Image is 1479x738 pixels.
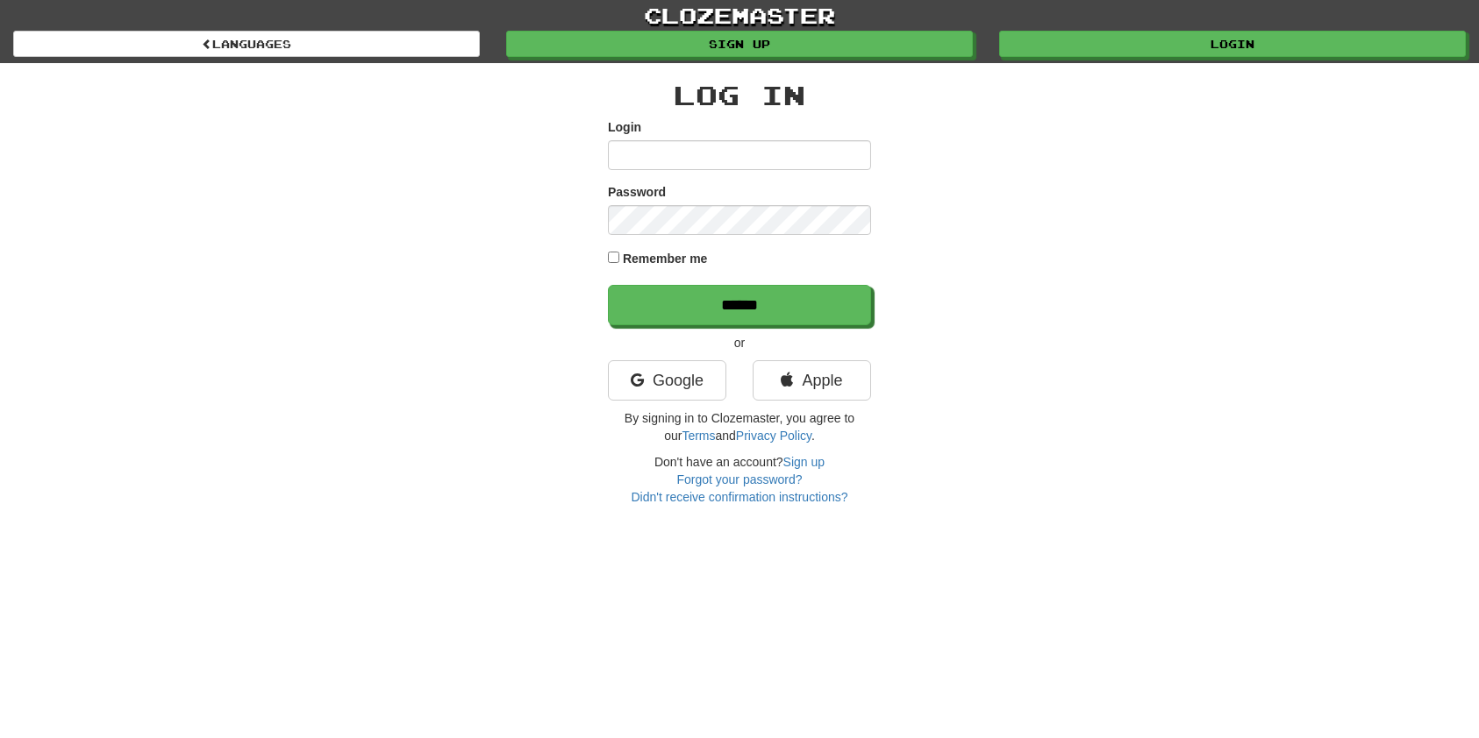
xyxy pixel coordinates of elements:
[682,429,715,443] a: Terms
[999,31,1466,57] a: Login
[608,409,871,444] p: By signing in to Clozemaster, you agree to our and .
[13,31,480,57] a: Languages
[608,334,871,351] p: or
[753,360,871,401] a: Apple
[608,118,641,136] label: Login
[623,250,708,267] label: Remember me
[506,31,973,57] a: Sign up
[676,472,802,486] a: Forgot your password?
[783,455,825,469] a: Sign up
[608,360,726,401] a: Google
[736,429,811,443] a: Privacy Policy
[631,490,847,504] a: Didn't receive confirmation instructions?
[608,453,871,506] div: Don't have an account?
[608,183,666,201] label: Password
[608,81,871,110] h2: Log In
